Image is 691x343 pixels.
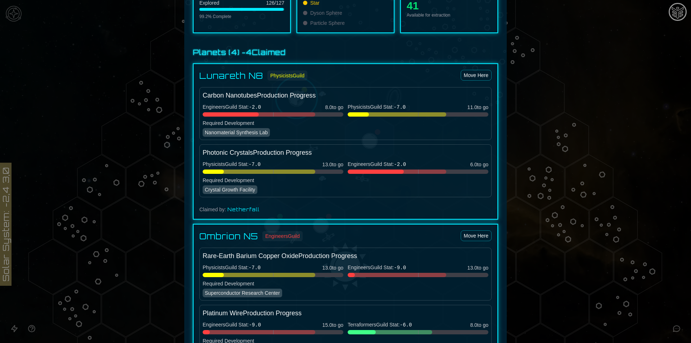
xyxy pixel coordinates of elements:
span: Terraformers Guild Stat: [348,321,412,329]
span: Physicists Guild Stat: [348,103,406,111]
p: 99.2 % Complete [199,14,284,19]
span: Physicists Guild Stat: [203,161,261,168]
span: -7.0 [394,104,406,110]
span: 6.0 to go [470,161,488,168]
p: Available for extraction [407,12,492,18]
button: Move Here [461,70,492,81]
span: Engineers Guild [262,231,303,241]
span: -9.0 [394,265,406,271]
div: Nanomaterial Synthesis Lab [203,128,270,137]
h4: Lunareth N8 [199,70,263,81]
span: Netherfall [227,206,259,213]
span: 8.0 to go [470,321,488,329]
span: 13.0 to go [322,161,343,168]
span: Engineers Guild Stat: [203,321,261,329]
span: -2.0 [249,104,261,110]
div: Superconductor Research Center [203,289,282,297]
h3: Planets ( 4 ) - 4 Claimed [193,48,498,58]
span: Dyson Sphere [310,9,342,17]
button: Move Here [461,230,492,241]
h4: Ombrion N5 [199,230,258,242]
span: -7.0 [249,265,261,271]
h3: Required Development [203,119,488,127]
span: -2.0 [394,162,406,167]
div: Claimed by: [199,206,492,213]
span: 13.0 to go [322,264,343,271]
span: -9.0 [249,322,261,328]
h3: Required Development [203,280,488,287]
span: Particle Sphere [310,19,345,27]
span: 8.0 to go [325,104,343,111]
span: Engineers Guild Stat: [348,264,406,271]
div: Crystal Growth Facility [203,185,257,194]
div: Photonic Crystals Production Progress [203,148,488,158]
span: -6.0 [400,322,412,328]
div: Rare-Earth Barium Copper Oxide Production Progress [203,251,488,261]
span: 11.0 to go [468,104,488,111]
div: Carbon Nanotubes Production Progress [203,90,488,100]
span: Physicists Guild Stat: [203,264,261,271]
div: Platinum Wire Production Progress [203,308,488,318]
span: Engineers Guild Stat: [203,103,261,111]
span: 13.0 to go [468,264,488,271]
span: Engineers Guild Stat: [348,161,406,168]
h3: Required Development [203,177,488,184]
span: 15.0 to go [322,321,343,329]
span: Physicists Guild [267,71,307,81]
span: -7.0 [249,162,261,167]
